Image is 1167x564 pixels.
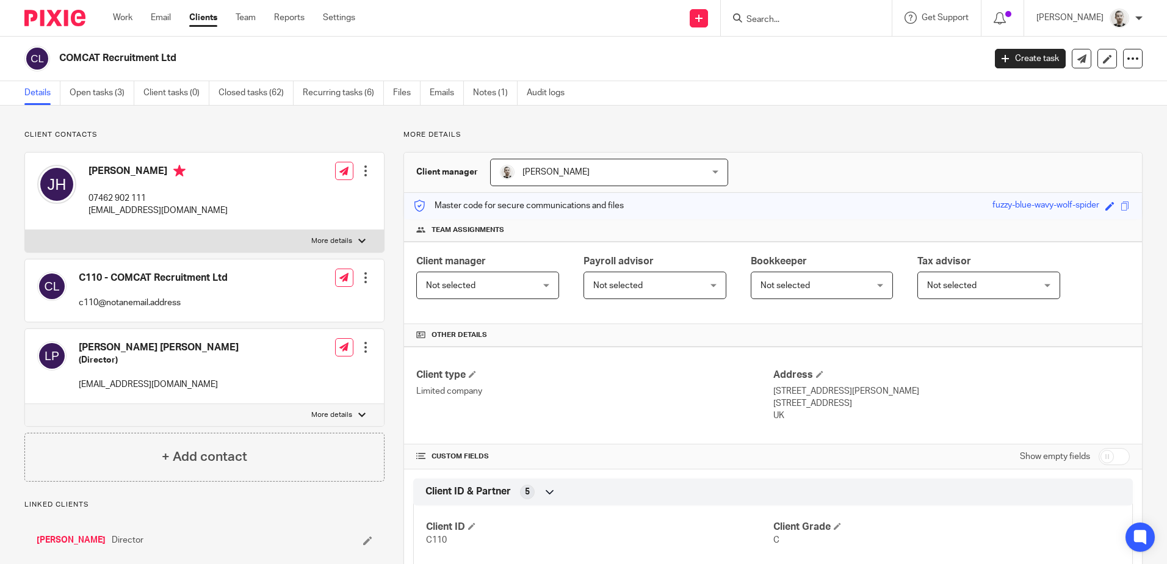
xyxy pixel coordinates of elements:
p: Linked clients [24,500,385,510]
span: Team assignments [432,225,504,235]
a: Emails [430,81,464,105]
div: fuzzy-blue-wavy-wolf-spider [992,199,1099,213]
p: Limited company [416,385,773,397]
img: PS.png [1110,9,1129,28]
p: 07462 902 111 [89,192,228,204]
h4: Client ID [426,521,773,533]
img: svg%3E [37,165,76,204]
span: Not selected [593,281,643,290]
a: Audit logs [527,81,574,105]
p: [EMAIL_ADDRESS][DOMAIN_NAME] [89,204,228,217]
span: Director [112,534,143,546]
h4: Address [773,369,1130,381]
a: Closed tasks (62) [219,81,294,105]
span: Not selected [927,281,977,290]
a: Open tasks (3) [70,81,134,105]
span: [PERSON_NAME] [522,168,590,176]
i: Primary [173,165,186,177]
p: [PERSON_NAME] [1036,12,1104,24]
span: 5 [525,486,530,498]
span: Not selected [426,281,475,290]
a: Files [393,81,421,105]
p: More details [311,410,352,420]
p: [STREET_ADDRESS] [773,397,1130,410]
h4: Client type [416,369,773,381]
h5: (Director) [79,354,239,366]
span: C110 [426,536,447,544]
img: svg%3E [37,341,67,371]
img: Pixie [24,10,85,26]
a: Recurring tasks (6) [303,81,384,105]
p: [EMAIL_ADDRESS][DOMAIN_NAME] [79,378,239,391]
input: Search [745,15,855,26]
a: [PERSON_NAME] [37,534,106,546]
a: Team [236,12,256,24]
h2: COMCAT Recruitment Ltd [59,52,793,65]
p: More details [311,236,352,246]
a: Settings [323,12,355,24]
img: PS.png [500,165,515,179]
p: UK [773,410,1130,422]
span: Tax advisor [917,256,971,266]
span: Other details [432,330,487,340]
p: Master code for secure communications and files [413,200,624,212]
a: Email [151,12,171,24]
span: Client manager [416,256,486,266]
a: Reports [274,12,305,24]
span: Client ID & Partner [425,485,511,498]
h4: [PERSON_NAME] [89,165,228,180]
a: Notes (1) [473,81,518,105]
h4: CUSTOM FIELDS [416,452,773,461]
h4: + Add contact [162,447,247,466]
h4: C110 - COMCAT Recruitment Ltd [79,272,228,284]
a: Clients [189,12,217,24]
img: svg%3E [24,46,50,71]
span: Payroll advisor [583,256,654,266]
span: Bookkeeper [751,256,807,266]
a: Create task [995,49,1066,68]
label: Show empty fields [1020,450,1090,463]
span: Get Support [922,13,969,22]
h4: Client Grade [773,521,1120,533]
p: c110@notanemail.address [79,297,228,309]
h3: Client manager [416,166,478,178]
p: [STREET_ADDRESS][PERSON_NAME] [773,385,1130,397]
span: Not selected [761,281,810,290]
p: Client contacts [24,130,385,140]
a: Work [113,12,132,24]
h4: [PERSON_NAME] [PERSON_NAME] [79,341,239,354]
span: C [773,536,779,544]
p: More details [403,130,1143,140]
a: Client tasks (0) [143,81,209,105]
a: Details [24,81,60,105]
img: svg%3E [37,272,67,301]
